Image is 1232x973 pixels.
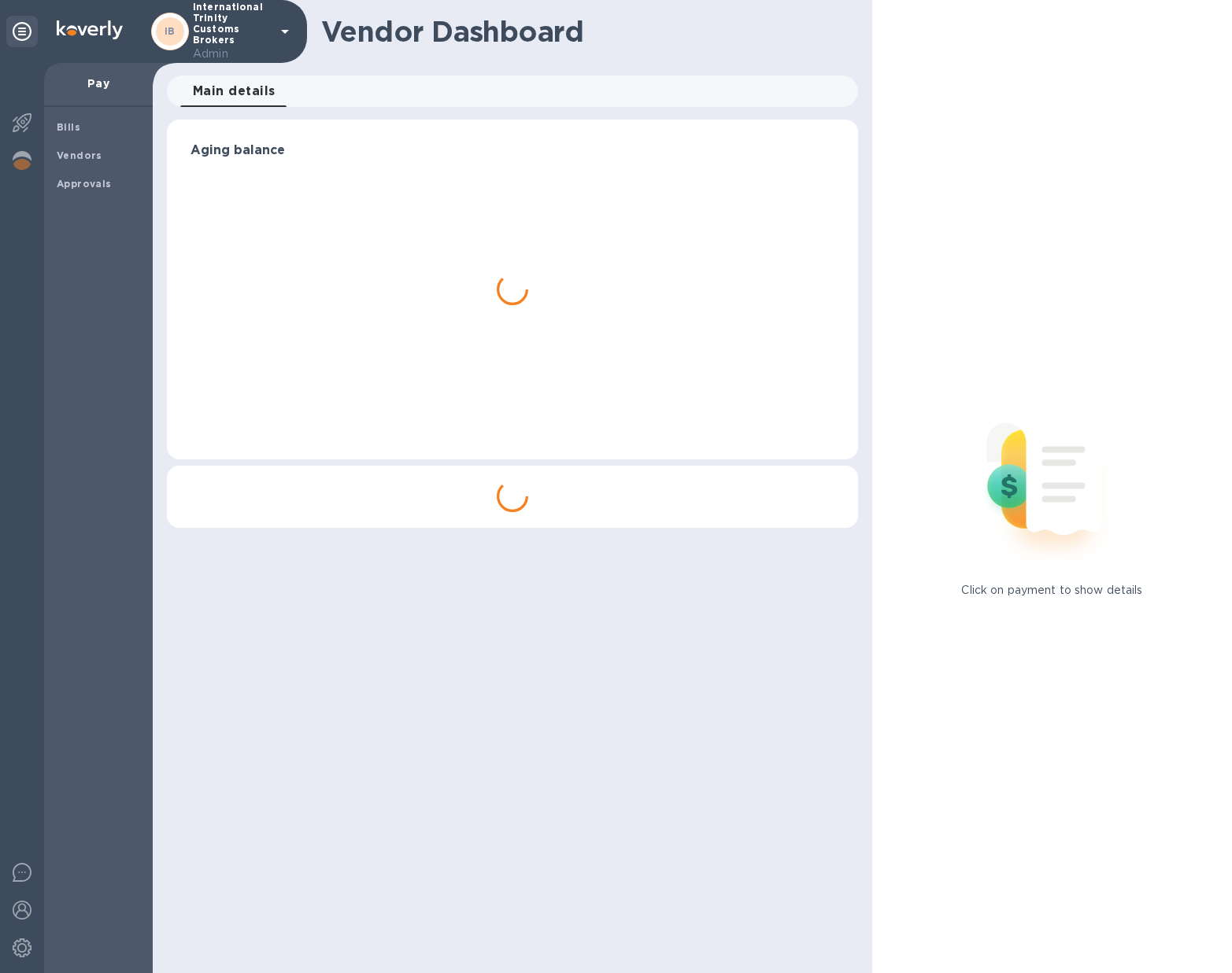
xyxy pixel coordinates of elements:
[57,76,140,91] p: Pay
[193,80,276,102] span: Main details
[961,582,1142,599] p: Click on payment to show details
[57,121,80,133] b: Bills
[191,143,834,158] h3: Aging balance
[193,2,272,62] p: International Trinity Customs Brokers
[6,16,38,47] div: Unpin categories
[57,20,123,39] img: Logo
[193,46,272,62] p: Admin
[57,178,112,190] b: Approvals
[321,15,847,48] h1: Vendor Dashboard
[57,149,102,161] b: Vendors
[165,25,176,37] b: IB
